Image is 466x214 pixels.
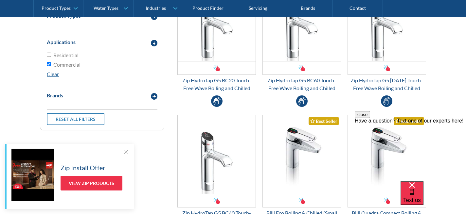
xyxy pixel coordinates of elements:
[401,181,466,214] iframe: podium webchat widget bubble
[53,61,81,69] span: Commercial
[47,91,63,99] div: Brands
[94,5,118,11] div: Water Types
[262,76,341,92] div: Zip HydroTap G5 BC60 Touch-Free Wave Boiling and Chilled
[348,115,426,194] img: Billi Quadra Compact Boiling & Chilled 100/150 (Commercial)
[355,111,466,189] iframe: podium webchat widget prompt
[177,76,256,92] div: Zip HydroTap G5 BC20 Touch-Free Wave Boiling and Chilled
[146,5,166,11] div: Industries
[61,163,105,173] h5: Zip Install Offer
[47,53,51,57] input: Residential
[47,38,76,46] div: Applications
[53,51,79,59] span: Residential
[263,115,341,194] img: Billi Eco Boiling & Chilled (Small Commercial)
[47,62,51,66] input: Commercial
[47,71,59,77] a: Clear
[309,117,339,125] div: Best Seller
[178,115,256,194] img: Zip HydroTap G5 BC40 Touch-Free Wave Boiling and Chilled
[11,149,54,201] img: Zip Install Offer
[42,5,71,11] div: Product Types
[348,76,426,92] div: Zip HydroTap G5 [DATE] Touch-Free Wave Boiling and Chilled
[61,176,122,190] a: View Zip Products
[47,113,104,125] a: Reset all filters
